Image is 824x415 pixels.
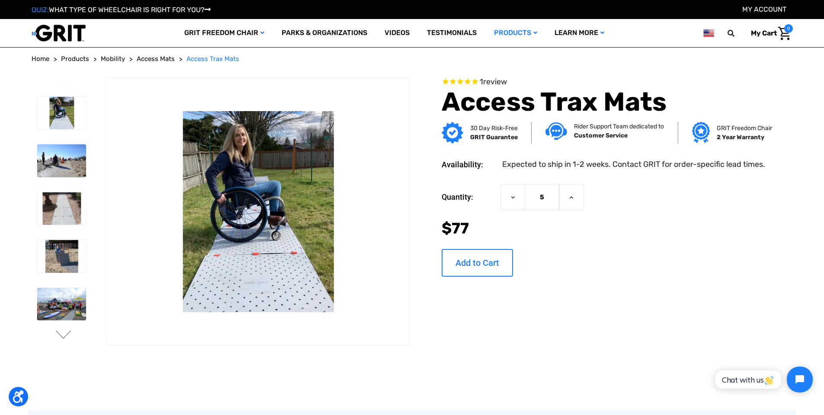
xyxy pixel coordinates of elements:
img: Cart [778,27,791,40]
p: 30 Day Risk-Free [470,124,518,133]
a: Parks & Organizations [273,19,376,47]
iframe: Tidio Chat [706,359,820,400]
dd: Expected to ship in 1-2 weeks. Contact GRIT for order-specific lead times. [502,159,765,170]
img: Access Trax Mats [37,97,86,130]
dt: Availability: [442,159,496,170]
a: Testimonials [418,19,485,47]
a: QUIZ:WHAT TYPE OF WHEELCHAIR IS RIGHT FOR YOU? [32,6,211,14]
span: Home [32,55,49,63]
a: Learn More [546,19,613,47]
span: QUIZ: [32,6,49,14]
img: us.png [703,28,714,38]
a: Home [32,54,49,64]
input: Search [731,24,744,42]
span: Products [61,55,89,63]
span: Rated 5.0 out of 5 stars 1 reviews [442,77,769,87]
img: Access Trax Mats [37,144,86,177]
span: $77 [442,219,469,237]
img: Access Trax Mats [107,111,408,312]
a: Access Mats [137,54,175,64]
label: Quantity: [442,184,496,210]
img: Access Trax Mats [37,192,86,225]
span: My Cart [751,29,777,37]
input: Add to Cart [442,249,513,277]
span: Mobility [101,55,125,63]
img: Customer service [545,122,567,140]
a: Cart with 0 items [744,24,793,42]
img: Access Trax Mats [37,240,86,273]
span: 1 reviews [480,77,507,86]
span: review [483,77,507,86]
img: Access Trax Mats [37,288,86,321]
p: GRIT Freedom Chair [717,124,772,133]
a: Products [61,54,89,64]
img: Grit freedom [692,122,710,144]
span: Access Mats [137,55,175,63]
img: GRIT All-Terrain Wheelchair and Mobility Equipment [32,24,86,42]
a: GRIT Freedom Chair [176,19,273,47]
a: Access Trax Mats [186,54,239,64]
img: GRIT Guarantee [442,122,463,144]
nav: Breadcrumb [32,54,793,64]
strong: GRIT Guarantee [470,134,518,141]
a: Mobility [101,54,125,64]
a: Videos [376,19,418,47]
h1: Access Trax Mats [442,86,769,118]
strong: 2 Year Warranty [717,134,764,141]
p: Rider Support Team dedicated to [574,122,664,131]
strong: Customer Service [574,132,628,139]
span: 0 [784,24,793,33]
a: Products [485,19,546,47]
button: Go to slide 2 of 6 [55,330,73,341]
button: Go to slide 6 of 6 [55,81,73,92]
a: Account [742,5,786,13]
span: Access Trax Mats [186,55,239,63]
